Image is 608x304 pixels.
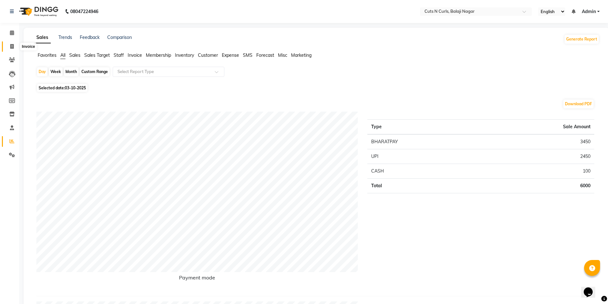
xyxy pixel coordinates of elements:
[80,34,100,40] a: Feedback
[198,52,218,58] span: Customer
[38,52,56,58] span: Favorites
[367,164,480,179] td: CASH
[37,67,48,76] div: Day
[480,134,594,149] td: 3450
[565,35,599,44] button: Generate Report
[367,120,480,135] th: Type
[563,100,594,108] button: Download PDF
[60,52,65,58] span: All
[278,52,287,58] span: Misc
[58,34,72,40] a: Trends
[36,275,358,283] h6: Payment mode
[480,120,594,135] th: Sale Amount
[20,43,36,50] div: Invoice
[256,52,274,58] span: Forecast
[114,52,124,58] span: Staff
[243,52,252,58] span: SMS
[175,52,194,58] span: Inventory
[16,3,60,20] img: logo
[367,179,480,193] td: Total
[128,52,142,58] span: Invoice
[222,52,239,58] span: Expense
[146,52,171,58] span: Membership
[582,8,596,15] span: Admin
[34,32,51,43] a: Sales
[291,52,312,58] span: Marketing
[64,67,79,76] div: Month
[37,84,87,92] span: Selected date:
[367,134,480,149] td: BHARATPAY
[480,164,594,179] td: 100
[107,34,132,40] a: Comparison
[367,149,480,164] td: UPI
[581,278,602,298] iframe: chat widget
[49,67,63,76] div: Week
[69,52,80,58] span: Sales
[480,179,594,193] td: 6000
[70,3,98,20] b: 08047224946
[65,85,86,90] span: 03-10-2025
[80,67,109,76] div: Custom Range
[84,52,110,58] span: Sales Target
[480,149,594,164] td: 2450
